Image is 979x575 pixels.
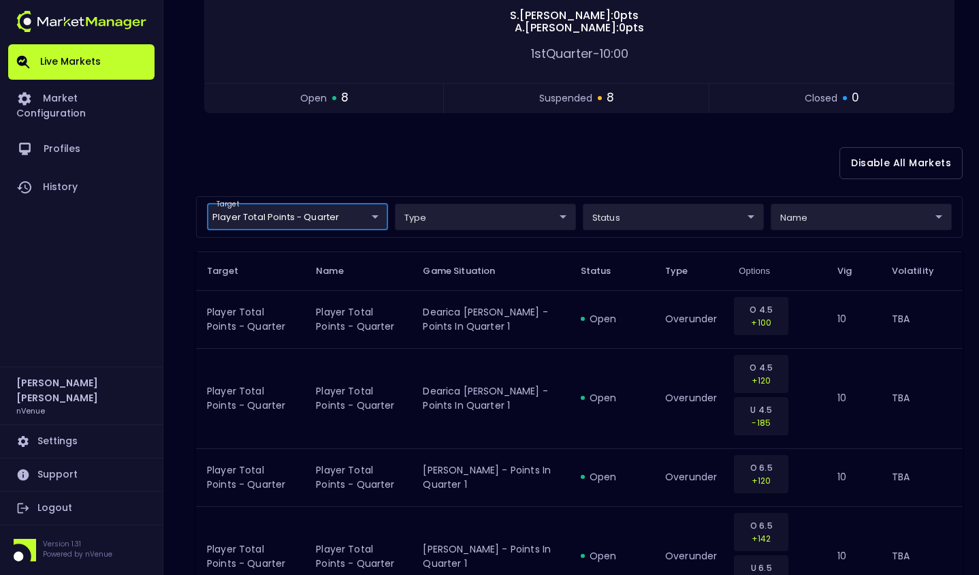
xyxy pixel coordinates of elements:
[581,265,629,277] span: Status
[839,147,963,179] button: Disable All Markets
[805,91,837,106] span: closed
[743,461,780,474] p: O 6.5
[743,361,780,374] p: O 4.5
[743,532,780,545] p: +142
[892,265,952,277] span: Volatility
[654,448,728,506] td: overunder
[837,265,869,277] span: Vig
[196,290,305,348] td: Player Total Points - Quarter
[423,265,513,277] span: Game Situation
[743,519,780,532] p: O 6.5
[8,425,155,458] a: Settings
[743,374,780,387] p: +120
[300,91,327,106] span: open
[8,539,155,561] div: Version 1.31Powered by nVenue
[654,290,728,348] td: overunder
[16,375,146,405] h2: [PERSON_NAME] [PERSON_NAME]
[881,448,963,506] td: TBA
[531,45,593,62] span: 1st Quarter
[881,348,963,448] td: TBA
[16,405,45,416] h3: nVenue
[654,348,728,448] td: overunder
[412,290,569,348] td: Dearica [PERSON_NAME] - Points in Quarter 1
[207,265,256,277] span: Target
[583,204,764,230] div: target
[581,470,643,484] div: open
[16,11,146,32] img: logo
[743,416,780,429] p: -185
[8,130,155,168] a: Profiles
[341,89,349,107] span: 8
[305,348,412,448] td: Player Total Points - Quarter
[581,391,643,405] div: open
[826,348,880,448] td: 10
[196,348,305,448] td: Player Total Points - Quarter
[43,539,112,549] p: Version 1.31
[581,549,643,563] div: open
[8,168,155,206] a: History
[412,348,569,448] td: Dearica [PERSON_NAME] - Points in Quarter 1
[607,89,614,107] span: 8
[826,290,880,348] td: 10
[728,251,826,290] th: Options
[743,403,780,416] p: U 4.5
[852,89,859,107] span: 0
[316,265,362,277] span: Name
[600,45,628,62] span: 10:00
[665,265,706,277] span: Type
[305,448,412,506] td: Player Total Points - Quarter
[196,448,305,506] td: Player Total Points - Quarter
[506,10,643,22] span: S . [PERSON_NAME] : 0 pts
[43,549,112,559] p: Powered by nVenue
[539,91,592,106] span: suspended
[581,312,643,326] div: open
[395,204,576,230] div: target
[881,290,963,348] td: TBA
[8,44,155,80] a: Live Markets
[511,22,648,34] span: A . [PERSON_NAME] : 0 pts
[8,492,155,525] a: Logout
[743,316,780,329] p: +100
[8,459,155,491] a: Support
[8,80,155,130] a: Market Configuration
[593,45,600,62] span: -
[305,290,412,348] td: Player Total Points - Quarter
[743,561,780,574] p: U 6.5
[207,204,388,230] div: target
[771,204,952,230] div: target
[216,200,239,209] label: target
[826,448,880,506] td: 10
[412,448,569,506] td: [PERSON_NAME] - Points in Quarter 1
[743,303,780,316] p: O 4.5
[743,474,780,487] p: +120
